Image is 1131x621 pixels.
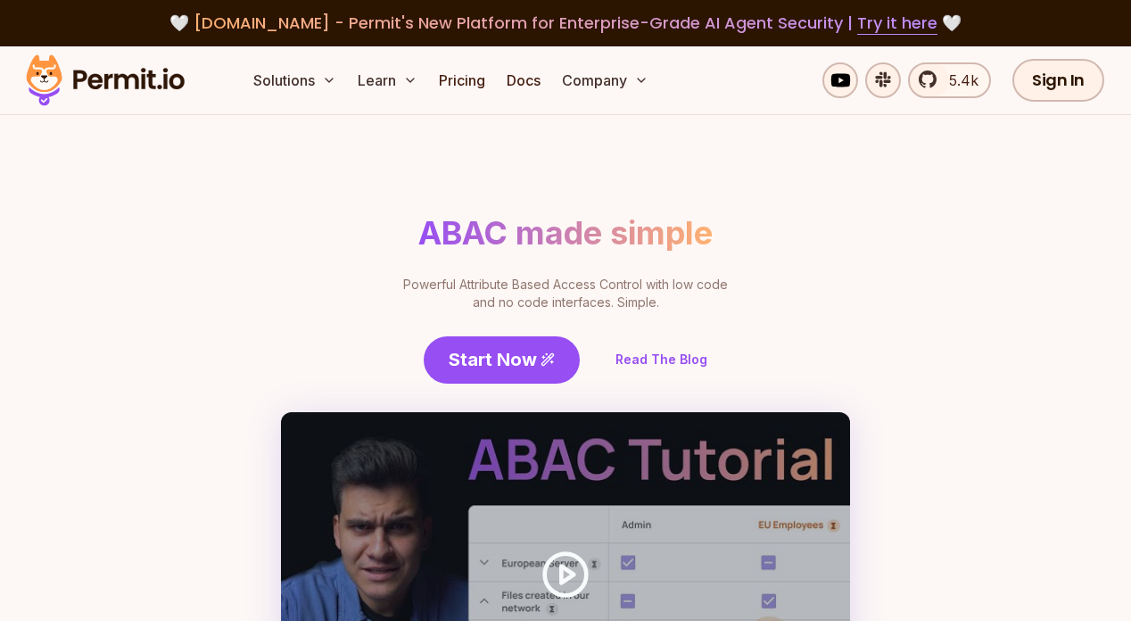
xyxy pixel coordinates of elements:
[499,62,548,98] a: Docs
[392,276,739,311] p: Powerful Attribute Based Access Control with low code and no code interfaces. Simple.
[938,70,978,91] span: 5.4k
[246,62,343,98] button: Solutions
[432,62,492,98] a: Pricing
[555,62,656,98] button: Company
[194,12,937,34] span: [DOMAIN_NAME] - Permit's New Platform for Enterprise-Grade AI Agent Security |
[449,347,537,372] span: Start Now
[43,11,1088,36] div: 🤍 🤍
[351,62,425,98] button: Learn
[615,351,707,368] a: Read The Blog
[1012,59,1104,102] a: Sign In
[418,215,713,251] h1: ABAC made simple
[18,50,193,111] img: Permit logo
[857,12,937,35] a: Try it here
[908,62,991,98] a: 5.4k
[424,336,580,384] a: Start Now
